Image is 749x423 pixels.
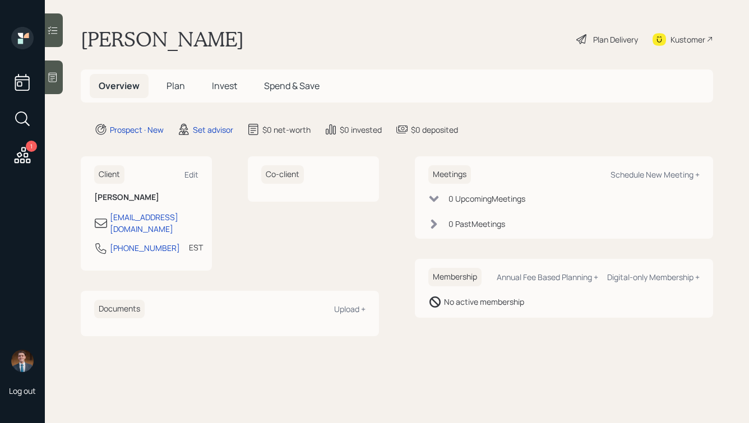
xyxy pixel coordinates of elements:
[411,124,458,136] div: $0 deposited
[497,272,598,282] div: Annual Fee Based Planning +
[167,80,185,92] span: Plan
[428,165,471,184] h6: Meetings
[428,268,482,286] h6: Membership
[444,296,524,308] div: No active membership
[264,80,320,92] span: Spend & Save
[81,27,244,52] h1: [PERSON_NAME]
[26,141,37,152] div: 1
[607,272,700,282] div: Digital-only Membership +
[449,193,525,204] div: 0 Upcoming Meeting s
[593,34,638,45] div: Plan Delivery
[99,80,140,92] span: Overview
[671,34,705,45] div: Kustomer
[334,304,366,314] div: Upload +
[94,193,198,202] h6: [PERSON_NAME]
[110,124,164,136] div: Prospect · New
[9,385,36,396] div: Log out
[449,218,505,230] div: 0 Past Meeting s
[611,169,700,180] div: Schedule New Meeting +
[212,80,237,92] span: Invest
[193,124,233,136] div: Set advisor
[110,211,198,235] div: [EMAIL_ADDRESS][DOMAIN_NAME]
[261,165,304,184] h6: Co-client
[340,124,382,136] div: $0 invested
[184,169,198,180] div: Edit
[11,350,34,372] img: hunter_neumayer.jpg
[94,165,124,184] h6: Client
[110,242,180,254] div: [PHONE_NUMBER]
[189,241,203,253] div: EST
[94,300,145,318] h6: Documents
[262,124,311,136] div: $0 net-worth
